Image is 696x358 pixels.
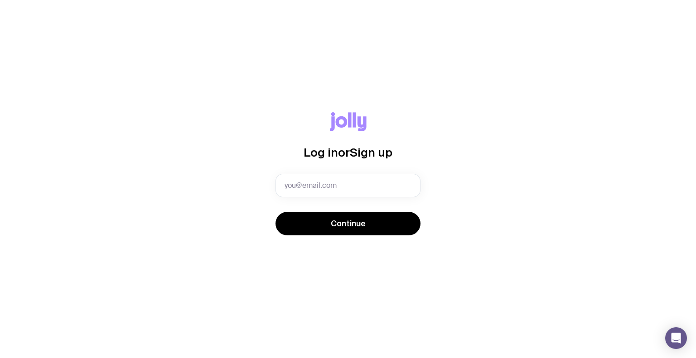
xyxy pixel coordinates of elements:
[665,327,687,349] div: Open Intercom Messenger
[338,146,350,159] span: or
[331,218,366,229] span: Continue
[304,146,338,159] span: Log in
[275,174,420,197] input: you@email.com
[275,212,420,235] button: Continue
[350,146,392,159] span: Sign up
